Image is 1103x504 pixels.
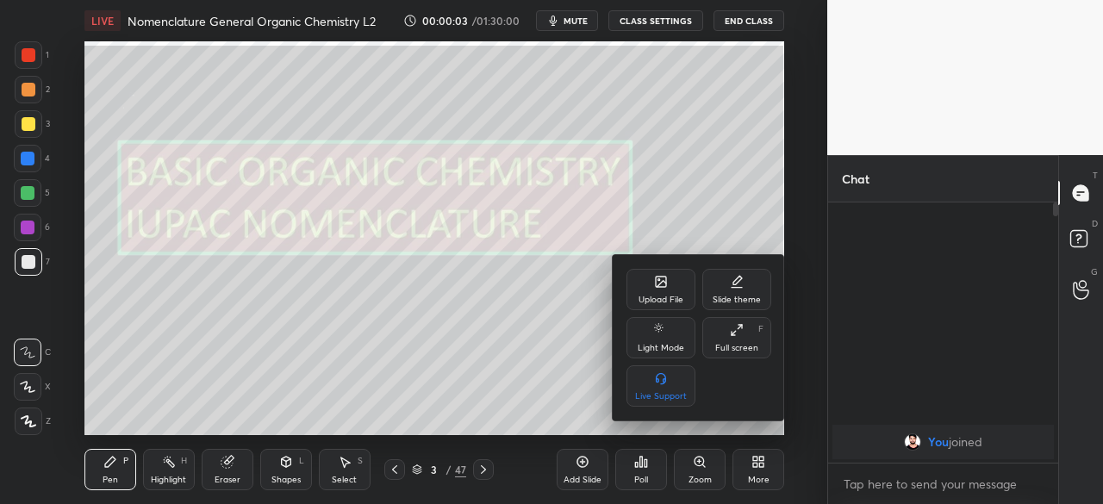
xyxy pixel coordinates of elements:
[713,296,761,304] div: Slide theme
[638,344,684,352] div: Light Mode
[715,344,758,352] div: Full screen
[639,296,683,304] div: Upload File
[758,325,763,333] div: F
[635,392,687,401] div: Live Support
